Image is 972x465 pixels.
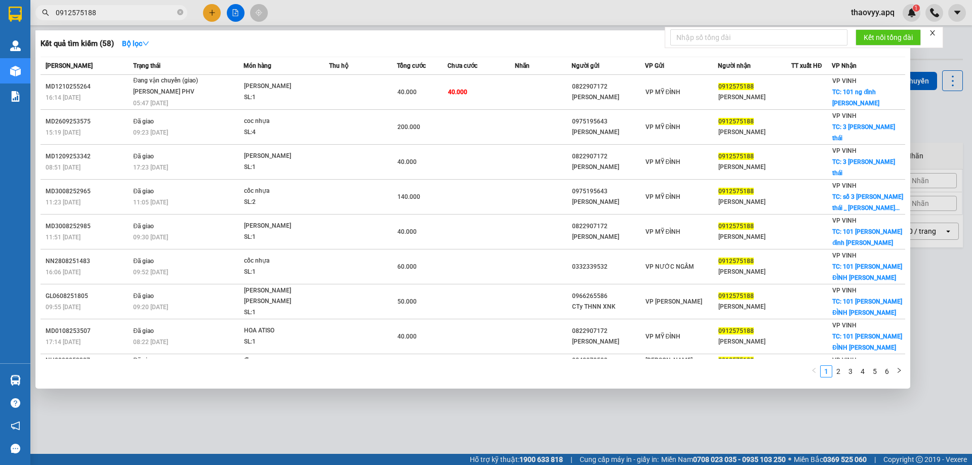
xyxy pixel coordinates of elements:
div: 0332339532 [572,262,644,272]
span: Đã giao [133,357,154,364]
img: logo-vxr [9,7,22,22]
span: 15:19 [DATE] [46,129,80,136]
div: [PERSON_NAME] [572,127,644,138]
span: close [929,29,936,36]
span: [PERSON_NAME] [645,357,693,364]
span: 40.000 [397,158,417,165]
div: [PERSON_NAME] [PERSON_NAME] [244,285,320,307]
li: Next Page [893,365,905,377]
h3: Kết quả tìm kiếm ( 58 ) [40,38,114,49]
span: 09:55 [DATE] [46,304,80,311]
span: 0912575188 [718,83,754,90]
div: [PERSON_NAME] [572,336,644,347]
span: message [11,444,20,453]
span: Trạng thái [133,62,160,69]
span: 60.000 [397,263,417,270]
span: VP VINH [832,182,857,189]
span: VP VINH [832,217,857,224]
span: VP VINH [832,252,857,259]
div: [PERSON_NAME] [718,197,791,207]
div: MD0108253507 [46,326,130,336]
span: Thu hộ [329,62,348,69]
div: NH2002253387 [46,355,130,366]
span: Đã giao [133,223,154,230]
div: CTy THNN XNK [572,302,644,312]
a: 6 [881,366,893,377]
div: 0966265586 [572,291,644,302]
a: 3 [845,366,856,377]
span: 0912575188 [718,292,754,300]
input: Tìm tên, số ĐT hoặc mã đơn [56,7,175,18]
span: VP MỸ ĐÌNH [645,193,681,200]
div: MD2609253575 [46,116,130,127]
span: 09:23 [DATE] [133,129,168,136]
span: Người gửi [572,62,599,69]
span: TC: 101 [PERSON_NAME] ĐÌNH [PERSON_NAME] [832,298,902,316]
div: [PERSON_NAME] PHV [133,87,209,98]
span: 0912575188 [718,327,754,334]
div: SL: 1 [244,307,320,318]
div: [PERSON_NAME] [572,92,644,103]
span: Nhãn [515,62,530,69]
span: Đã giao [133,118,154,125]
div: MD1210255264 [46,81,130,92]
span: Đã giao [133,153,154,160]
span: 17:14 [DATE] [46,339,80,346]
span: left [811,367,817,373]
div: [PERSON_NAME] [244,151,320,162]
div: [PERSON_NAME] [718,92,791,103]
button: right [893,365,905,377]
span: 11:23 [DATE] [46,199,80,206]
span: 0912575188 [718,223,754,230]
span: 0912575188 [718,118,754,125]
div: [PERSON_NAME] [244,221,320,232]
span: VP MỸ ĐÌNH [645,228,681,235]
span: VP MỸ ĐÌNH [645,158,681,165]
li: 6 [881,365,893,377]
li: 3 [844,365,857,377]
span: VP VINH [832,357,857,364]
div: MD3008252985 [46,221,130,232]
span: 05:47 [DATE] [133,100,168,107]
input: Nhập số tổng đài [670,29,847,46]
div: [PERSON_NAME] [572,197,644,207]
span: TC: 101 [PERSON_NAME] ĐÌNH [PERSON_NAME] [832,333,902,351]
span: VP MỸ ĐÌNH [645,123,681,131]
div: 0822907172 [572,151,644,162]
span: VP Gửi [645,62,664,69]
span: 08:51 [DATE] [46,164,80,171]
div: [PERSON_NAME] [572,162,644,173]
span: VP Nhận [832,62,857,69]
li: 5 [869,365,881,377]
div: SL: 2 [244,197,320,208]
span: 40.000 [397,333,417,340]
span: 11:05 [DATE] [133,199,168,206]
span: Đã giao [133,188,154,195]
span: 0912575188 [718,357,754,364]
span: Đã giao [133,258,154,265]
img: warehouse-icon [10,66,21,76]
li: Previous Page [808,365,820,377]
div: SL: 1 [244,336,320,348]
img: warehouse-icon [10,375,21,386]
span: TT xuất HĐ [791,62,822,69]
span: Kết nối tổng đài [864,32,913,43]
span: close-circle [177,8,183,18]
button: left [808,365,820,377]
span: 16:06 [DATE] [46,269,80,276]
div: cốc nhựa [244,186,320,197]
div: [PERSON_NAME] [572,232,644,242]
span: TC: 101 ng đình [PERSON_NAME] [832,89,879,107]
span: 200.000 [397,123,420,131]
span: TC: 101 [PERSON_NAME] ĐÌNH [PERSON_NAME] [832,263,902,281]
span: Chưa cước [448,62,477,69]
span: TC: số 3 [PERSON_NAME] thái _ [PERSON_NAME]... [832,193,903,212]
a: 4 [857,366,868,377]
div: coc nhựa [244,116,320,127]
strong: Bộ lọc [122,39,149,48]
span: 40.000 [448,89,467,96]
span: 140.000 [397,193,420,200]
span: VP NƯỚC NGẦM [645,263,694,270]
span: Đã giao [133,327,154,334]
span: 16:14 [DATE] [46,94,80,101]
